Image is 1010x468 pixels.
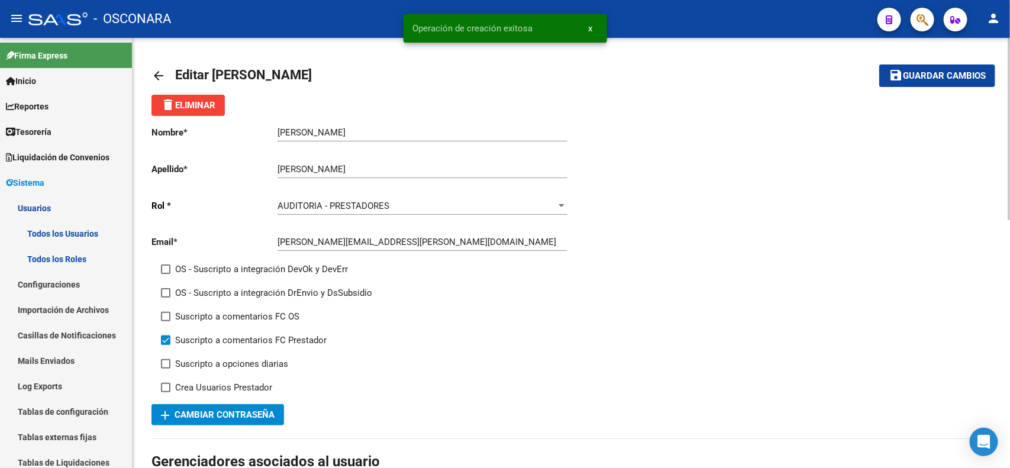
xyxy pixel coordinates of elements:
[879,64,995,86] button: Guardar cambios
[889,68,903,82] mat-icon: save
[175,380,272,395] span: Crea Usuarios Prestador
[151,69,166,83] mat-icon: arrow_back
[151,163,277,176] p: Apellido
[413,22,533,34] span: Operación de creación exitosa
[151,235,277,248] p: Email
[6,75,36,88] span: Inicio
[151,199,277,212] p: Rol *
[161,98,175,112] mat-icon: delete
[6,176,44,189] span: Sistema
[151,95,225,116] button: Eliminar
[277,201,389,211] span: AUDITORIA - PRESTADORES
[151,404,284,425] button: Cambiar Contraseña
[161,409,275,420] span: Cambiar Contraseña
[93,6,171,32] span: - OSCONARA
[6,151,109,164] span: Liquidación de Convenios
[175,262,348,276] span: OS - Suscripto a integración DevOk y DevErr
[6,125,51,138] span: Tesorería
[6,100,49,113] span: Reportes
[175,357,288,371] span: Suscripto a opciones diarias
[903,71,986,82] span: Guardar cambios
[175,286,372,300] span: OS - Suscripto a integración DrEnvio y DsSubsidio
[986,11,1001,25] mat-icon: person
[6,49,67,62] span: Firma Express
[9,11,24,25] mat-icon: menu
[579,18,602,39] button: x
[151,126,277,139] p: Nombre
[175,67,312,82] span: Editar [PERSON_NAME]
[175,333,327,347] span: Suscripto a comentarios FC Prestador
[175,309,299,324] span: Suscripto a comentarios FC OS
[589,23,593,34] span: x
[158,408,172,422] mat-icon: add
[161,100,215,111] span: Eliminar
[970,428,998,456] div: Open Intercom Messenger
